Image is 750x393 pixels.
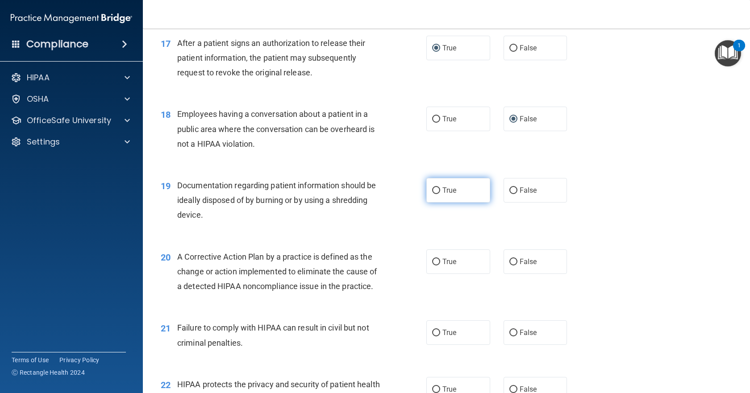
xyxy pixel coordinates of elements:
[161,38,171,49] span: 17
[442,186,456,194] span: True
[11,9,132,27] img: PMB logo
[432,45,440,52] input: True
[11,72,130,83] a: HIPAA
[27,137,60,147] p: Settings
[177,181,376,219] span: Documentation regarding patient information should be ideally disposed of by burning or by using ...
[509,187,517,194] input: False
[432,187,440,194] input: True
[177,38,366,77] span: After a patient signs an authorization to release their patient information, the patient may subs...
[442,257,456,266] span: True
[442,115,456,123] span: True
[161,252,171,263] span: 20
[161,181,171,191] span: 19
[520,328,537,337] span: False
[177,323,369,347] span: Failure to comply with HIPAA can result in civil but not criminal penalties.
[509,386,517,393] input: False
[27,115,111,126] p: OfficeSafe University
[520,115,537,123] span: False
[520,186,537,194] span: False
[27,94,49,104] p: OSHA
[737,46,741,57] div: 1
[177,109,375,148] span: Employees having a conversation about a patient in a public area where the conversation can be ov...
[509,116,517,123] input: False
[432,116,440,123] input: True
[509,330,517,336] input: False
[161,323,171,334] span: 21
[432,386,440,393] input: True
[59,356,100,364] a: Privacy Policy
[442,328,456,337] span: True
[12,356,49,364] a: Terms of Use
[11,94,130,104] a: OSHA
[715,40,741,66] button: Open Resource Center, 1 new notification
[27,72,50,83] p: HIPAA
[509,259,517,265] input: False
[26,38,88,50] h4: Compliance
[11,115,130,126] a: OfficeSafe University
[442,44,456,52] span: True
[520,44,537,52] span: False
[509,45,517,52] input: False
[161,380,171,390] span: 22
[161,109,171,120] span: 18
[520,257,537,266] span: False
[12,368,85,377] span: Ⓒ Rectangle Health 2024
[11,137,130,147] a: Settings
[432,259,440,265] input: True
[432,330,440,336] input: True
[177,252,377,291] span: A Corrective Action Plan by a practice is defined as the change or action implemented to eliminat...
